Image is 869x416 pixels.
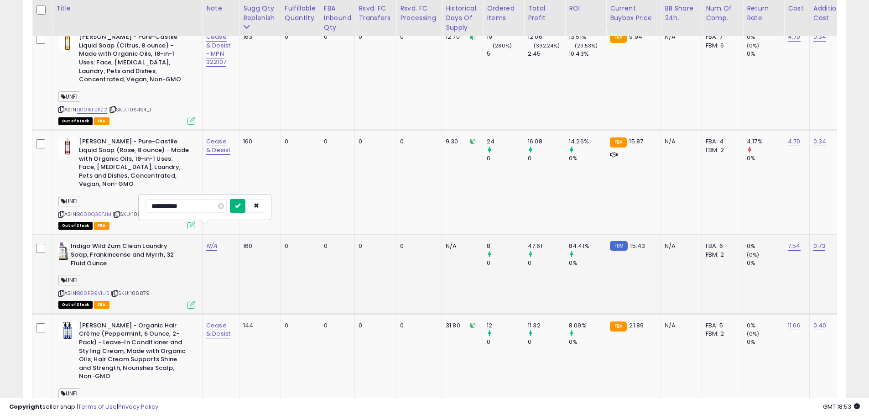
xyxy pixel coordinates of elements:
a: 0.40 [813,321,827,330]
div: Total Profit [528,4,561,23]
div: Historical Days Of Supply [446,4,479,32]
div: 0% [569,154,606,163]
div: ASIN: [58,137,195,228]
div: 0 [487,259,524,267]
div: 0% [747,33,784,41]
div: 2.45 [528,50,565,58]
small: FBM [610,241,628,251]
div: 0 [324,33,348,41]
a: N/A [206,242,217,251]
div: Rsvd. FC Processing [400,4,438,23]
div: ROI [569,4,602,13]
div: N/A [665,137,695,146]
div: 0 [528,154,565,163]
a: 0.34 [813,32,827,42]
div: FBA: 7 [706,33,736,41]
div: FBM: 2 [706,146,736,154]
small: (29.53%) [575,42,598,49]
span: UNFI [58,388,80,399]
div: seller snap | | [9,403,158,411]
div: 0 [528,338,565,346]
div: 0 [400,321,435,330]
a: B001KF2KZ2 [77,106,107,114]
small: FBA [610,321,627,332]
div: 47.61 [528,242,565,250]
div: 16.08 [528,137,565,146]
div: 0% [747,242,784,250]
div: 0% [747,154,784,163]
div: 0 [400,137,435,146]
div: ASIN: [58,242,195,307]
div: 0 [487,154,524,163]
div: 10.43% [569,50,606,58]
div: 0 [528,259,565,267]
div: 0% [747,50,784,58]
small: (280%) [493,42,512,49]
div: 8.09% [569,321,606,330]
span: FBA [94,301,109,309]
div: FBM: 2 [706,251,736,259]
div: 0 [285,137,313,146]
div: 4.17% [747,137,784,146]
div: FBA: 5 [706,321,736,330]
a: 0.34 [813,137,827,146]
div: 24 [487,137,524,146]
div: 0% [569,338,606,346]
span: UNFI [58,91,80,102]
div: FBA: 4 [706,137,736,146]
div: 13.51% [569,33,606,41]
div: Note [206,4,235,13]
a: Privacy Policy [118,402,158,411]
div: FBA inbound Qty [324,4,351,32]
div: 5 [487,50,524,58]
small: (0%) [747,330,760,337]
img: 41ArinyOljS._SL40_.jpg [58,33,77,51]
a: B000Q36TJM [77,211,111,218]
div: 84.41% [569,242,606,250]
a: Cease & Desist [206,321,230,338]
div: 144 [243,321,274,330]
div: ASIN: [58,33,195,124]
div: N/A [665,33,695,41]
div: 0 [359,242,389,250]
div: N/A [446,242,476,250]
div: 0% [747,338,784,346]
a: 11.66 [788,321,801,330]
small: (0%) [747,251,760,258]
div: FBM: 6 [706,42,736,50]
div: 9.30 [446,137,476,146]
img: 51rFSMiBJGS._SL40_.jpg [58,321,77,340]
div: 12.70 [446,33,476,41]
span: 15.43 [630,242,645,250]
div: FBM: 2 [706,330,736,338]
div: Fulfillable Quantity [285,4,316,23]
div: 0 [285,242,313,250]
span: 2025-10-6 18:53 GMT [823,402,860,411]
small: (0%) [747,42,760,49]
div: 0 [324,321,348,330]
div: Current Buybox Price [610,4,657,23]
span: UNFI [58,275,80,285]
a: Terms of Use [78,402,117,411]
span: UNFI [58,196,80,206]
img: 41YV5yVL47L._SL40_.jpg [58,242,68,260]
span: All listings that are currently out of stock and unavailable for purchase on Amazon [58,222,93,230]
span: FBA [94,222,109,230]
div: 12 [487,321,524,330]
div: Sugg Qty Replenish [243,4,277,23]
div: Rsvd. FC Transfers [359,4,392,23]
div: Ordered Items [487,4,520,23]
div: 0 [285,321,313,330]
small: FBA [610,137,627,147]
a: 7.54 [788,242,801,251]
div: 0 [359,321,389,330]
div: BB Share 24h. [665,4,698,23]
a: 4.70 [788,137,801,146]
span: All listings that are currently out of stock and unavailable for purchase on Amazon [58,117,93,125]
a: B00F99VIUS [77,290,109,297]
div: 0 [359,33,389,41]
a: Cease & Desist [206,137,230,154]
div: Cost [788,4,806,13]
span: | SKU: 106494_1 [109,106,151,113]
div: 0 [285,33,313,41]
